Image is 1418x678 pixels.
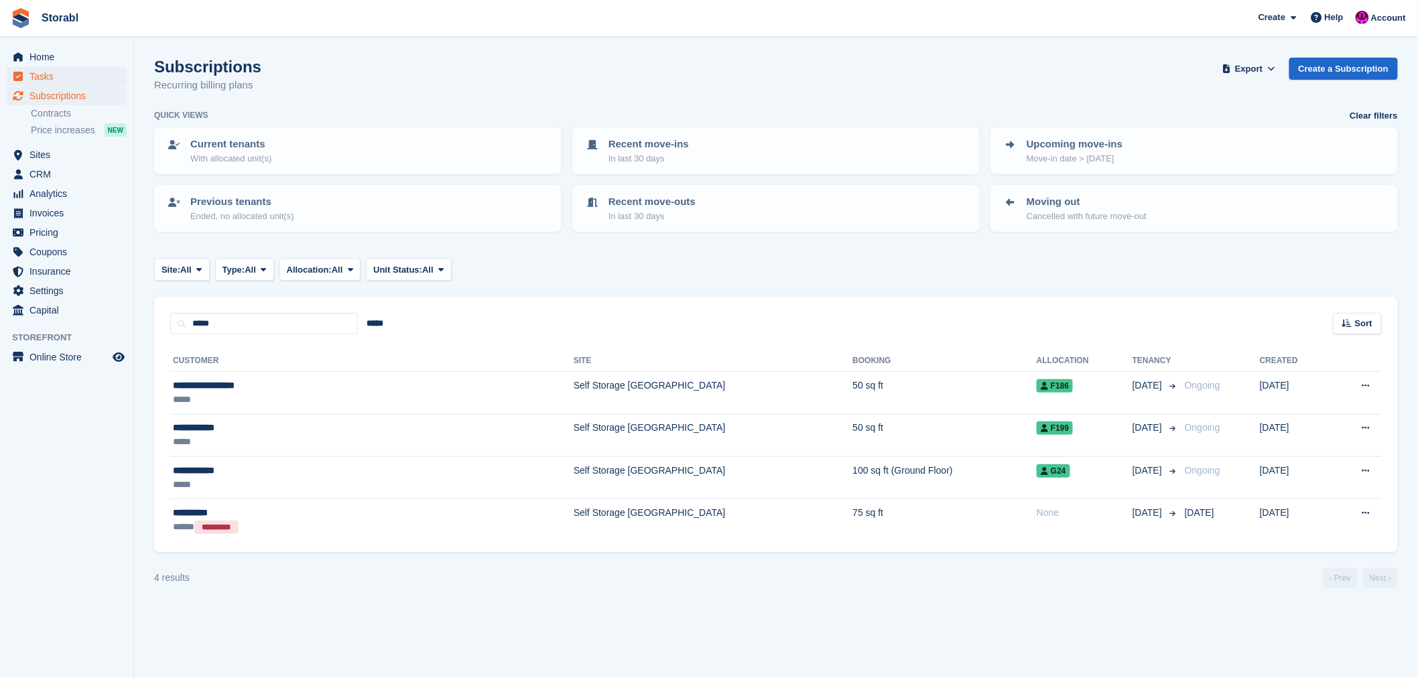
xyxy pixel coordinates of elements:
p: Previous tenants [190,194,294,210]
span: CRM [29,165,110,184]
td: Self Storage [GEOGRAPHIC_DATA] [574,372,853,414]
p: Cancelled with future move-out [1027,210,1147,223]
a: menu [7,262,127,281]
a: Upcoming move-ins Move-in date > [DATE] [992,129,1397,173]
span: [DATE] [1133,506,1165,520]
p: Recurring billing plans [154,78,261,93]
button: Site: All [154,259,210,281]
a: menu [7,67,127,86]
a: menu [7,165,127,184]
span: Analytics [29,184,110,203]
span: [DATE] [1185,507,1214,518]
td: Self Storage [GEOGRAPHIC_DATA] [574,456,853,498]
td: 50 sq ft [853,372,1037,414]
th: Site [574,350,853,372]
td: [DATE] [1260,414,1330,456]
span: Home [29,48,110,66]
a: menu [7,301,127,320]
span: Invoices [29,204,110,222]
span: Ongoing [1185,465,1220,476]
span: [DATE] [1133,421,1165,435]
a: Preview store [111,349,127,365]
a: menu [7,281,127,300]
a: Clear filters [1350,109,1398,123]
h1: Subscriptions [154,58,261,76]
th: Created [1260,350,1330,372]
a: menu [7,145,127,164]
span: Allocation: [287,263,332,277]
img: Helen Morton [1356,11,1369,24]
span: Storefront [12,331,133,344]
button: Allocation: All [279,259,361,281]
span: [DATE] [1133,379,1165,393]
a: Storabl [36,7,84,29]
span: All [422,263,434,277]
td: 100 sq ft (Ground Floor) [853,456,1037,498]
span: Type: [222,263,245,277]
p: With allocated unit(s) [190,152,271,165]
span: Online Store [29,348,110,366]
img: stora-icon-8386f47178a22dfd0bd8f6a31ec36ba5ce8667c1dd55bd0f319d3a0aa187defe.svg [11,8,31,28]
td: 50 sq ft [853,414,1037,456]
p: Moving out [1027,194,1147,210]
a: menu [7,86,127,105]
a: Create a Subscription [1289,58,1398,80]
a: Price increases NEW [31,123,127,137]
a: Next [1363,568,1398,588]
a: Current tenants With allocated unit(s) [155,129,560,173]
td: [DATE] [1260,372,1330,414]
p: Recent move-outs [608,194,696,210]
td: [DATE] [1260,456,1330,498]
span: G24 [1037,464,1070,478]
span: Create [1259,11,1285,24]
button: Unit Status: All [366,259,451,281]
button: Type: All [215,259,274,281]
td: Self Storage [GEOGRAPHIC_DATA] [574,499,853,541]
span: Help [1325,11,1344,24]
h6: Quick views [154,109,208,121]
span: Tasks [29,67,110,86]
span: F186 [1037,379,1073,393]
span: Subscriptions [29,86,110,105]
p: Upcoming move-ins [1027,137,1122,152]
a: Recent move-ins In last 30 days [574,129,978,173]
p: In last 30 days [608,210,696,223]
span: Pricing [29,223,110,242]
span: Sites [29,145,110,164]
a: Moving out Cancelled with future move-out [992,186,1397,230]
span: F199 [1037,421,1073,435]
a: Recent move-outs In last 30 days [574,186,978,230]
button: Export [1220,58,1279,80]
a: menu [7,243,127,261]
a: Previous tenants Ended, no allocated unit(s) [155,186,560,230]
td: Self Storage [GEOGRAPHIC_DATA] [574,414,853,456]
p: Ended, no allocated unit(s) [190,210,294,223]
a: menu [7,184,127,203]
span: Price increases [31,124,95,137]
span: Site: [162,263,180,277]
div: NEW [105,123,127,137]
span: All [245,263,256,277]
span: All [332,263,343,277]
p: Move-in date > [DATE] [1027,152,1122,165]
th: Allocation [1037,350,1133,372]
a: menu [7,48,127,66]
span: Account [1371,11,1406,25]
span: [DATE] [1133,464,1165,478]
span: All [180,263,192,277]
span: Coupons [29,243,110,261]
p: Current tenants [190,137,271,152]
p: In last 30 days [608,152,689,165]
span: Unit Status: [373,263,422,277]
th: Customer [170,350,574,372]
a: Previous [1323,568,1358,588]
a: menu [7,204,127,222]
span: Insurance [29,262,110,281]
div: 4 results [154,571,190,585]
span: Capital [29,301,110,320]
span: Export [1235,62,1263,76]
nav: Page [1320,568,1401,588]
div: None [1037,506,1133,520]
a: menu [7,223,127,242]
a: Contracts [31,107,127,120]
